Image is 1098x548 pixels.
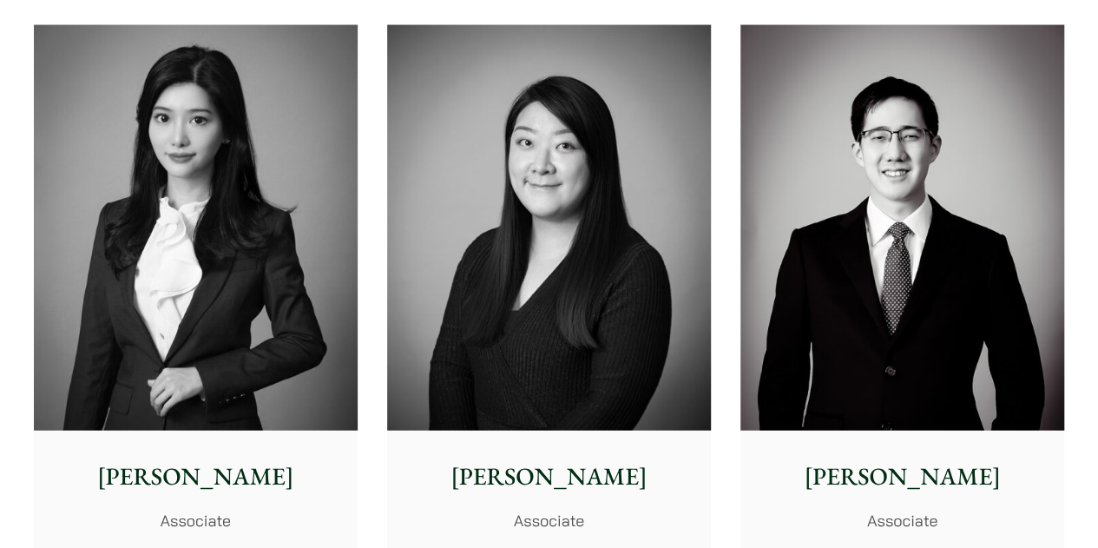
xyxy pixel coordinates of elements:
p: [PERSON_NAME] [48,459,344,495]
p: Associate [754,509,1050,532]
img: Florence Yan photo [34,25,358,431]
p: Associate [48,509,344,532]
p: [PERSON_NAME] [401,459,697,495]
p: Associate [401,509,697,532]
p: [PERSON_NAME] [754,459,1050,495]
